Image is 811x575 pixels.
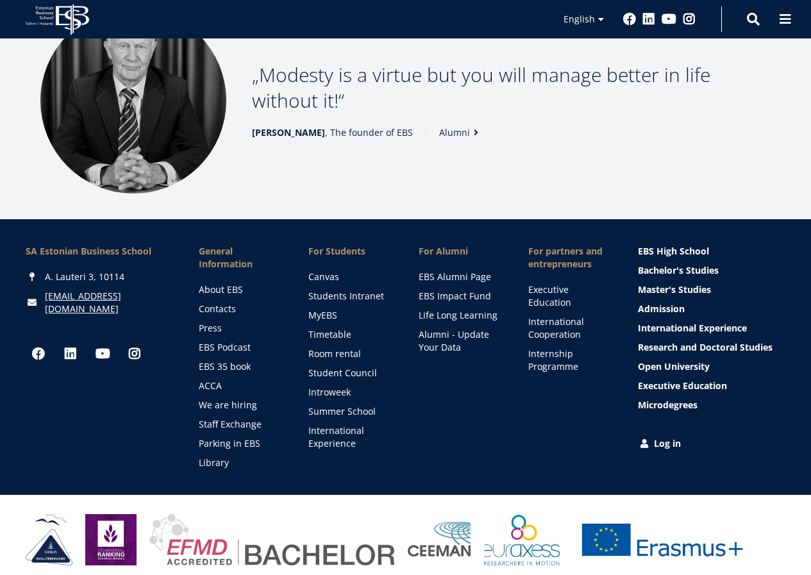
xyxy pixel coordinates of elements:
a: Alumni [439,126,483,139]
a: Parking in EBS [199,437,283,450]
a: ACCA [199,379,283,392]
a: International Experience [638,322,785,335]
span: For Alumni [419,245,503,258]
a: EBS 35 book [199,360,283,373]
a: MyEBS [308,309,392,322]
a: Students Intranet [308,290,392,303]
a: Log in [638,437,785,450]
a: Contacts [199,303,283,315]
a: Student Council [308,367,392,379]
a: Linkedin [642,13,655,26]
a: Admission [638,303,785,315]
a: Open University [638,360,785,373]
img: EFMD [149,514,395,565]
a: For Students [308,245,392,258]
a: Youtube [662,13,676,26]
a: EBS Podcast [199,341,283,354]
img: Eduniversal [85,514,137,565]
img: EURAXESS [484,514,560,565]
a: Canvas [308,271,392,283]
a: Microdegrees [638,399,785,412]
a: Facebook [26,341,51,367]
a: International Experience [308,424,392,450]
a: EBS Impact Fund [419,290,503,303]
a: Timetable [308,328,392,341]
a: Linkedin [58,341,83,367]
a: Internship Programme [528,347,612,373]
a: Room rental [308,347,392,360]
span: , The founder of EBS [252,126,413,139]
div: A. Lauteri 3, 10114 [26,271,173,283]
img: HAKA [26,514,72,565]
a: Alumni - Update Your Data [419,328,503,354]
div: SA Estonian Business School [26,245,173,258]
a: [EMAIL_ADDRESS][DOMAIN_NAME] [45,290,173,315]
a: Staff Exchange [199,418,283,431]
a: EBS High School [638,245,785,258]
a: Erasmus + [573,514,752,565]
span: General Information [199,245,283,271]
a: Instagram [122,341,147,367]
a: We are hiring [199,399,283,412]
img: Erasmus+ [573,514,752,565]
img: Madis Habakuk [40,8,226,194]
a: Facebook [623,13,636,26]
a: Library [199,456,283,469]
a: EBS Alumni Page [419,271,503,283]
a: International Cooperation [528,315,612,341]
a: Bachelor's Studies [638,264,785,277]
a: Introweek [308,386,392,399]
a: Executive Education [528,283,612,309]
a: Summer School [308,405,392,418]
a: About EBS [199,283,283,296]
span: For partners and entrepreneurs [528,245,612,271]
a: Life Long Learning [419,309,503,322]
p: Modesty is a virtue but you will manage better in life without it! [252,62,771,113]
a: Youtube [90,341,115,367]
a: Master's Studies [638,283,785,296]
a: Instagram [683,13,696,26]
img: Ceeman [408,522,471,557]
a: Research and Doctoral Studies [638,341,785,354]
a: Press [199,322,283,335]
a: Executive Education [638,379,785,392]
strong: [PERSON_NAME] [252,126,325,138]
